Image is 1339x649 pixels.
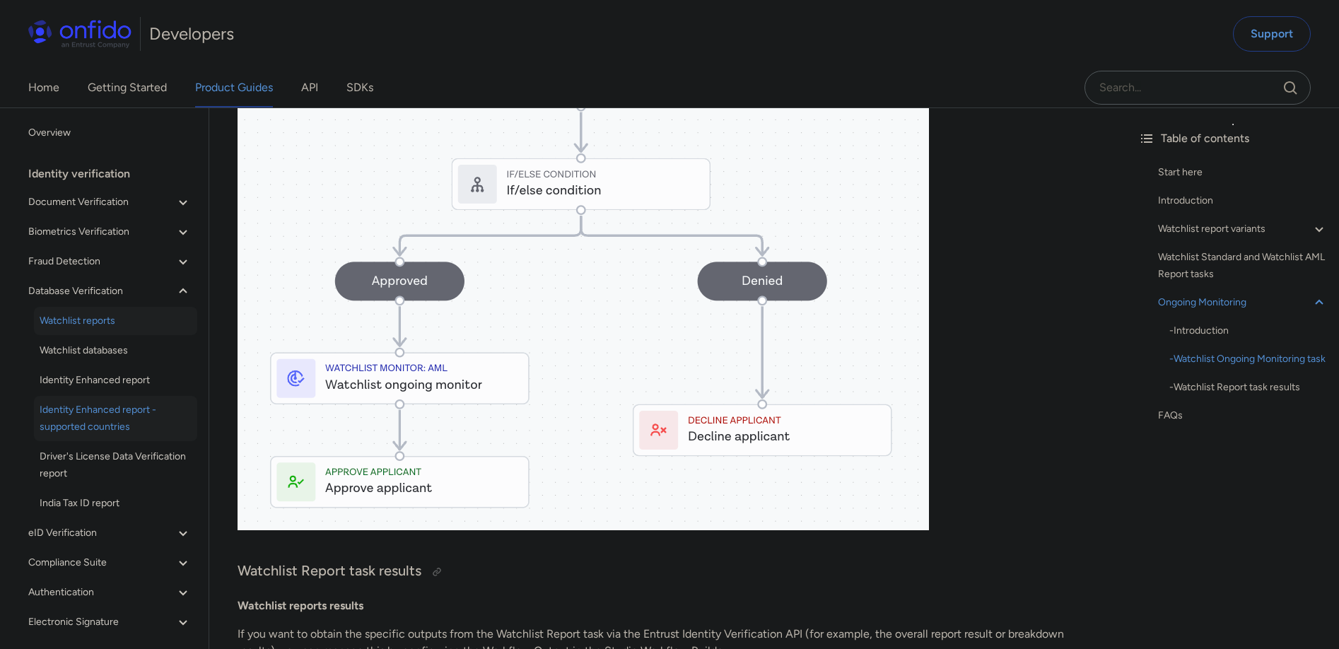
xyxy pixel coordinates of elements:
span: eID Verification [28,525,175,542]
a: Getting Started [88,68,167,107]
span: Database Verification [28,283,175,300]
a: Identity Enhanced report [34,366,197,394]
a: -Watchlist Ongoing Monitoring task [1169,351,1328,368]
a: Overview [23,119,197,147]
a: Watchlist databases [34,337,197,365]
a: Identity Enhanced report - supported countries [34,396,197,441]
span: India Tax ID report [40,495,192,512]
a: -Introduction [1169,322,1328,339]
div: - Watchlist Report task results [1169,379,1328,396]
button: Electronic Signature [23,608,197,636]
button: Database Verification [23,277,197,305]
button: eID Verification [23,519,197,547]
button: Fraud Detection [23,247,197,276]
a: Home [28,68,59,107]
div: - Watchlist Ongoing Monitoring task [1169,351,1328,368]
a: SDKs [346,68,373,107]
span: Driver's License Data Verification report [40,448,192,482]
a: Product Guides [195,68,273,107]
h1: Developers [149,23,234,45]
span: Watchlist databases [40,342,192,359]
a: API [301,68,318,107]
button: Document Verification [23,188,197,216]
a: India Tax ID report [34,489,197,518]
a: Driver's License Data Verification report [34,443,197,488]
strong: Watchlist reports results [238,599,363,612]
h3: Watchlist Report task results [238,561,1099,583]
span: Watchlist reports [40,312,192,329]
a: Support [1233,16,1311,52]
a: -Watchlist Report task results [1169,379,1328,396]
div: Identity verification [28,160,203,188]
div: - Introduction [1169,322,1328,339]
span: Document Verification [28,194,175,211]
a: Introduction [1158,192,1328,209]
span: Electronic Signature [28,614,175,631]
a: FAQs [1158,407,1328,424]
a: Watchlist Standard and Watchlist AML Report tasks [1158,249,1328,283]
button: Compliance Suite [23,549,197,577]
span: Authentication [28,584,175,601]
span: Biometrics Verification [28,223,175,240]
a: Ongoing Monitoring [1158,294,1328,311]
button: Authentication [23,578,197,607]
span: Identity Enhanced report [40,372,192,389]
a: Watchlist reports [34,307,197,335]
span: Compliance Suite [28,554,175,571]
img: Onfido Logo [28,20,131,48]
span: Fraud Detection [28,253,175,270]
span: Identity Enhanced report - supported countries [40,402,192,435]
a: Start here [1158,164,1328,181]
input: Onfido search input field [1084,71,1311,105]
button: Biometrics Verification [23,218,197,246]
span: Overview [28,124,192,141]
div: Table of contents [1138,130,1328,147]
a: Watchlist report variants [1158,221,1328,238]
